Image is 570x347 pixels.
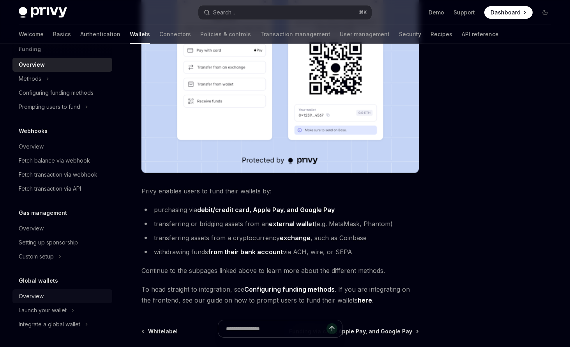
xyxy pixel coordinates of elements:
span: Privy enables users to fund their wallets by: [141,186,419,197]
strong: external wallet [269,220,314,228]
a: Setting up sponsorship [12,235,112,250]
div: Methods [19,74,41,83]
div: Overview [19,292,44,301]
a: API reference [462,25,499,44]
a: Policies & controls [200,25,251,44]
div: Overview [19,142,44,151]
img: dark logo [19,7,67,18]
div: Integrate a global wallet [19,320,80,329]
a: Wallets [130,25,150,44]
div: Prompting users to fund [19,102,80,112]
div: Fetch balance via webhook [19,156,90,165]
button: Toggle dark mode [539,6,551,19]
a: Configuring funding methods [12,86,112,100]
a: Overview [12,58,112,72]
a: external wallet [269,220,314,228]
div: Fetch transaction via API [19,184,81,193]
h5: Global wallets [19,276,58,285]
strong: debit/credit card, Apple Pay, and Google Pay [197,206,335,214]
a: Fetch transaction via API [12,182,112,196]
span: To head straight to integration, see . If you are integrating on the frontend, see our guide on h... [141,284,419,306]
a: here [358,296,372,305]
div: Configuring funding methods [19,88,94,97]
a: Overview [12,221,112,235]
a: Recipes [431,25,452,44]
a: Fetch transaction via webhook [12,168,112,182]
a: Transaction management [260,25,330,44]
a: debit/credit card, Apple Pay, and Google Pay [197,206,335,214]
a: exchange [280,234,311,242]
li: transferring assets from a cryptocurrency , such as Coinbase [141,232,419,243]
strong: exchange [280,234,311,242]
a: Overview [12,289,112,303]
button: Send message [326,323,337,334]
span: Continue to the subpages linked above to learn more about the different methods. [141,265,419,276]
li: transferring or bridging assets from an (e.g. MetaMask, Phantom) [141,218,419,229]
a: Fetch balance via webhook [12,154,112,168]
div: Search... [213,8,235,17]
a: Overview [12,140,112,154]
div: Setting up sponsorship [19,238,78,247]
div: Custom setup [19,252,54,261]
h5: Gas management [19,208,67,218]
a: Authentication [80,25,120,44]
a: Support [454,9,475,16]
a: Security [399,25,421,44]
div: Overview [19,60,45,69]
li: purchasing via [141,204,419,215]
div: Overview [19,224,44,233]
span: Dashboard [491,9,521,16]
a: Basics [53,25,71,44]
h5: Webhooks [19,126,48,136]
a: Dashboard [484,6,533,19]
a: User management [340,25,390,44]
button: Search...⌘K [198,5,372,19]
a: Demo [429,9,444,16]
span: ⌘ K [359,9,367,16]
a: Configuring funding methods [244,285,335,294]
a: from their bank account [208,248,283,256]
div: Launch your wallet [19,306,67,315]
div: Fetch transaction via webhook [19,170,97,179]
a: Welcome [19,25,44,44]
a: Connectors [159,25,191,44]
li: withdrawing funds via ACH, wire, or SEPA [141,246,419,257]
